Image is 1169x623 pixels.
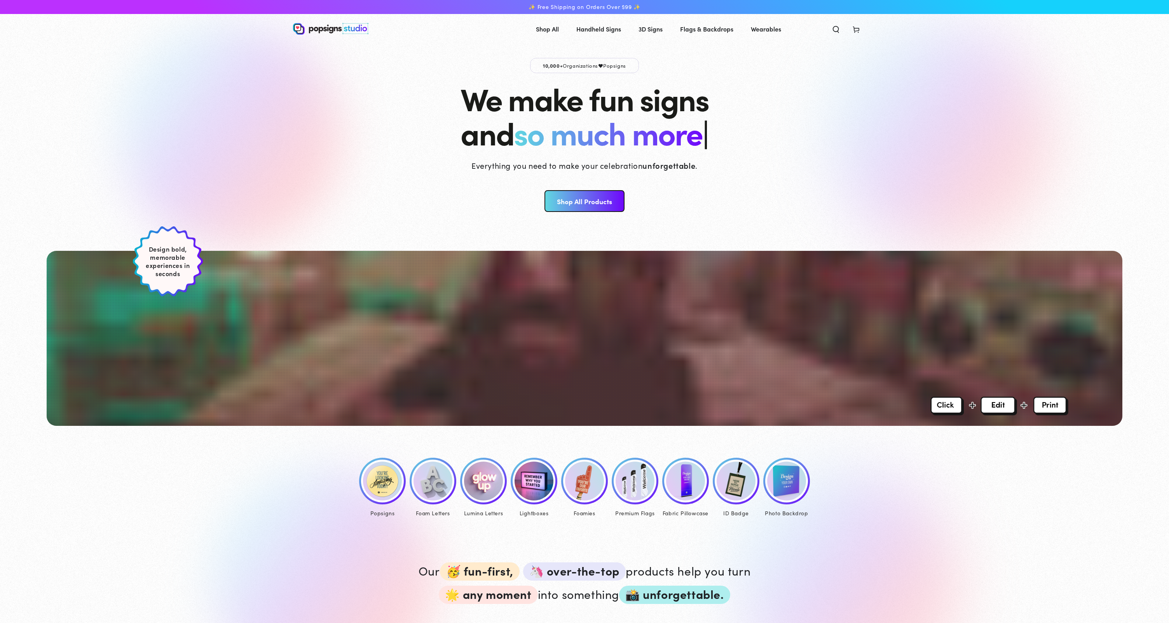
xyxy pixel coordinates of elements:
a: 3D Signs [633,19,668,39]
a: Shop All Products [544,190,624,212]
a: ID Badge ID Badge [711,458,761,518]
div: Photo Backdrop [763,508,810,518]
span: 🌟 any moment [439,586,537,604]
span: 3D Signs [639,23,663,35]
a: Fabric Pillowcase Fabric Pillowcase [660,458,711,518]
span: 🦄 over-the-top [523,562,626,581]
div: Foam Letters [410,508,456,518]
a: Foamies® Foamies [559,458,610,518]
div: Fabric Pillowcase [662,508,709,518]
a: Shop All [530,19,565,39]
img: Fabric Pillowcase [666,462,705,500]
div: Foamies [561,508,608,518]
div: Lightboxes [511,508,557,518]
a: Photo Backdrop Photo Backdrop [761,458,812,518]
span: ✨ Free Shipping on Orders Over $99 ✨ [529,3,640,10]
img: Popsigns Studio [293,23,368,35]
p: Organizations Popsigns [530,58,639,73]
img: Photo Backdrop [767,462,806,500]
div: Popsigns [359,508,406,518]
a: Premium Feather Flags Premium Flags [610,458,660,518]
strong: unforgettable [642,160,695,171]
span: Shop All [536,23,559,35]
span: 10,000+ [543,62,563,69]
img: Lumina Lightboxes [515,462,553,500]
div: ID Badge [713,508,759,518]
img: Overlay Image [930,397,1068,415]
span: Wearables [751,23,781,35]
span: 🥳 fun-first, [440,562,520,581]
a: Handheld Signs [571,19,627,39]
span: Flags & Backdrops [680,23,733,35]
img: ID Badge [717,462,755,500]
img: Lumina Letters [464,462,503,500]
img: Foam Letters [414,462,452,500]
img: Premium Feather Flags [616,462,654,500]
summary: Search our site [826,20,846,37]
span: 📸 unforgettable. [619,586,730,604]
span: so much more [514,110,702,154]
img: Foamies® [565,462,604,500]
a: Foam Letters Foam Letters [408,458,458,518]
p: Everything you need to make your celebration . [471,160,698,171]
a: Popsigns Popsigns [357,458,408,518]
span: | [702,110,708,154]
span: Handheld Signs [576,23,621,35]
div: Premium Flags [612,508,658,518]
div: Lumina Letters [460,508,507,518]
h1: We make fun signs and [461,81,708,149]
a: Lumina Letters Lumina Letters [458,458,509,518]
p: Our products help you turn into something [410,557,759,604]
a: Lumina Lightboxes Lightboxes [509,458,559,518]
img: Popsigns [363,462,402,500]
a: Wearables [745,19,787,39]
a: Flags & Backdrops [674,19,739,39]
